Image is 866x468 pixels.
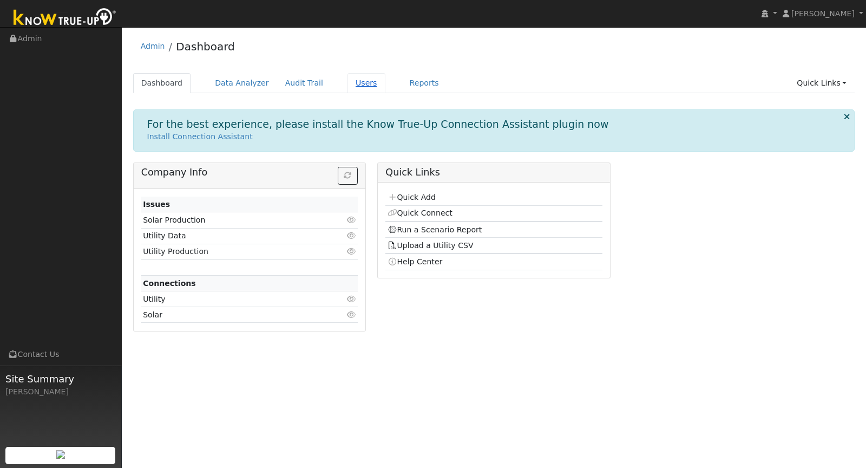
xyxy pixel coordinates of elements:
a: Quick Connect [388,209,452,217]
a: Admin [141,42,165,50]
span: Site Summary [5,372,116,386]
i: Click to view [346,248,356,255]
a: Quick Links [789,73,855,93]
i: Click to view [346,216,356,224]
td: Utility Production [141,244,323,259]
a: Data Analyzer [207,73,277,93]
strong: Issues [143,200,170,209]
h5: Company Info [141,167,358,178]
a: Install Connection Assistant [147,132,253,141]
span: [PERSON_NAME] [791,9,855,18]
a: Dashboard [133,73,191,93]
a: Users [347,73,385,93]
a: Run a Scenario Report [388,225,482,234]
a: Reports [402,73,447,93]
i: Click to view [346,295,356,303]
td: Solar Production [141,212,323,228]
strong: Connections [143,279,196,288]
div: [PERSON_NAME] [5,386,116,398]
img: retrieve [56,450,65,459]
i: Click to view [346,311,356,318]
img: Know True-Up [8,6,122,30]
i: Click to view [346,232,356,239]
td: Utility [141,291,323,307]
td: Utility Data [141,228,323,244]
td: Solar [141,307,323,323]
h1: For the best experience, please install the Know True-Up Connection Assistant plugin now [147,118,609,131]
a: Dashboard [176,40,235,53]
a: Quick Add [388,193,436,201]
a: Help Center [388,257,443,266]
a: Upload a Utility CSV [388,241,474,250]
h5: Quick Links [385,167,602,178]
a: Audit Trail [277,73,331,93]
